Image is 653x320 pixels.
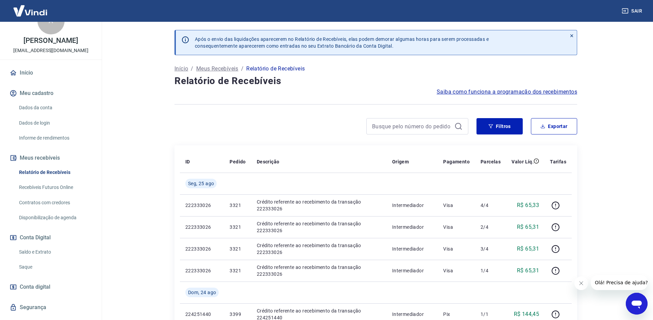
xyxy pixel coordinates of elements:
[8,230,94,245] button: Conta Digital
[531,118,577,134] button: Exportar
[443,245,470,252] p: Visa
[514,310,539,318] p: R$ 144,45
[16,180,94,194] a: Recebíveis Futuros Online
[574,276,588,290] iframe: Close message
[620,5,645,17] button: Sair
[481,267,501,274] p: 1/4
[512,158,534,165] p: Valor Líq.
[13,47,88,54] p: [EMAIL_ADDRESS][DOMAIN_NAME]
[230,311,246,318] p: 3399
[550,158,566,165] p: Tarifas
[8,300,94,315] a: Segurança
[185,311,219,318] p: 224251440
[16,116,94,130] a: Dados de login
[476,118,523,134] button: Filtros
[8,150,94,165] button: Meus recebíveis
[4,5,57,10] span: Olá! Precisa de ajuda?
[392,158,409,165] p: Origem
[481,158,501,165] p: Parcelas
[392,311,433,318] p: Intermediador
[230,202,246,209] p: 3321
[257,264,381,277] p: Crédito referente ao recebimento da transação 222333026
[191,65,193,73] p: /
[16,165,94,179] a: Relatório de Recebíveis
[443,224,470,230] p: Visa
[481,202,501,209] p: 4/4
[195,36,489,49] p: Após o envio das liquidações aparecerem no Relatório de Recebíveis, elas podem demorar algumas ho...
[23,37,78,44] p: [PERSON_NAME]
[8,65,94,80] a: Início
[443,158,470,165] p: Pagamento
[257,220,381,234] p: Crédito referente ao recebimento da transação 222333026
[16,245,94,259] a: Saldo e Extrato
[16,196,94,210] a: Contratos com credores
[230,158,246,165] p: Pedido
[257,242,381,256] p: Crédito referente ao recebimento da transação 222333026
[392,224,433,230] p: Intermediador
[185,224,219,230] p: 222333026
[392,202,433,209] p: Intermediador
[230,245,246,252] p: 3321
[188,180,214,187] span: Seg, 25 ago
[392,245,433,252] p: Intermediador
[196,65,238,73] a: Meus Recebíveis
[257,198,381,212] p: Crédito referente ao recebimento da transação 222333026
[174,74,577,88] h4: Relatório de Recebíveis
[626,293,648,315] iframe: Button to launch messaging window
[16,101,94,115] a: Dados da conta
[16,131,94,145] a: Informe de rendimentos
[185,267,219,274] p: 222333026
[392,267,433,274] p: Intermediador
[241,65,244,73] p: /
[481,245,501,252] p: 3/4
[230,224,246,230] p: 3321
[443,311,470,318] p: Pix
[16,211,94,225] a: Disponibilização de agenda
[8,86,94,101] button: Meu cadastro
[481,224,501,230] p: 2/4
[8,279,94,294] a: Conta digital
[443,267,470,274] p: Visa
[188,289,216,296] span: Dom, 24 ago
[185,158,190,165] p: ID
[185,245,219,252] p: 222333026
[517,201,539,209] p: R$ 65,33
[517,245,539,253] p: R$ 65,31
[16,260,94,274] a: Saque
[372,121,452,131] input: Busque pelo número do pedido
[481,311,501,318] p: 1/1
[8,0,52,21] img: Vindi
[174,65,188,73] a: Início
[230,267,246,274] p: 3321
[20,282,50,292] span: Conta digital
[443,202,470,209] p: Visa
[517,223,539,231] p: R$ 65,31
[246,65,305,73] p: Relatório de Recebíveis
[185,202,219,209] p: 222333026
[517,267,539,275] p: R$ 65,31
[591,275,648,290] iframe: Message from company
[257,158,280,165] p: Descrição
[437,88,577,96] a: Saiba como funciona a programação dos recebimentos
